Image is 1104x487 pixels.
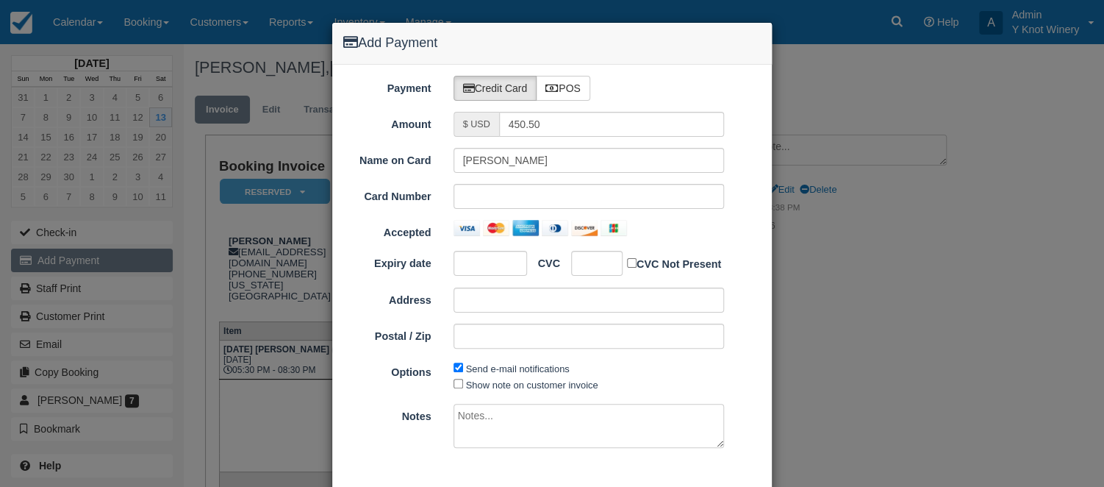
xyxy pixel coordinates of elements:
[454,76,537,101] label: Credit Card
[332,251,442,271] label: Expiry date
[536,76,590,101] label: POS
[499,112,725,137] input: Valid amount required.
[343,34,761,53] h4: Add Payment
[332,148,442,168] label: Name on Card
[332,76,442,96] label: Payment
[332,220,442,241] label: Accepted
[466,380,598,391] label: Show note on customer invoice
[466,363,570,374] label: Send e-mail notifications
[332,112,442,132] label: Amount
[332,288,442,308] label: Address
[627,258,637,268] input: CVC Not Present
[332,360,442,380] label: Options
[527,251,560,271] label: CVC
[332,184,442,205] label: Card Number
[627,255,721,272] label: CVC Not Present
[463,119,490,129] small: $ USD
[332,324,442,344] label: Postal / Zip
[332,404,442,424] label: Notes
